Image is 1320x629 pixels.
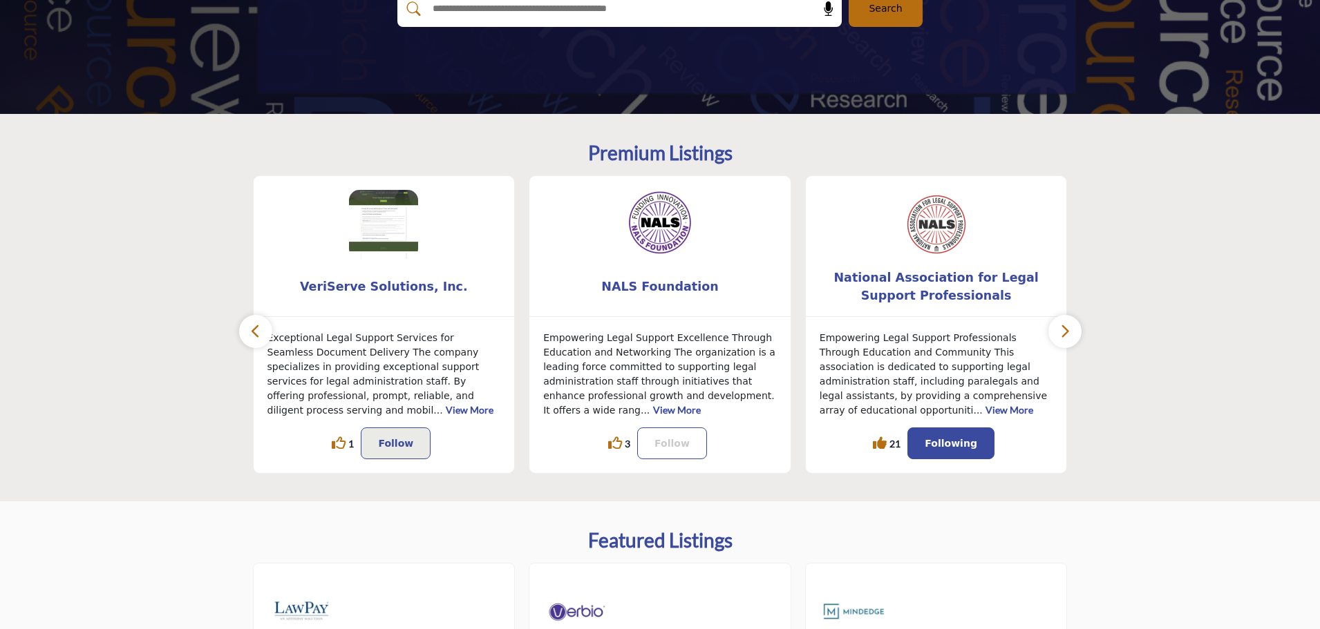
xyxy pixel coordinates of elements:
h2: Premium Listings [588,142,733,165]
a: View More [653,404,701,416]
button: Follow [361,427,431,459]
img: VeriServe Solutions, Inc. [349,190,418,259]
span: ... [433,405,442,416]
span: 21 [889,436,901,451]
span: ... [973,405,982,416]
button: Following [907,427,994,459]
span: NALS Foundation [550,278,770,296]
h2: Featured Listings [588,529,733,552]
a: National Association for Legal Support Professionals [806,269,1067,305]
span: Search [869,1,902,16]
img: NALS Foundation [625,190,695,259]
span: VeriServe Solutions, Inc. [274,278,494,296]
p: Following [925,435,977,452]
b: NALS Foundation [550,269,770,305]
p: Empowering Legal Support Excellence Through Education and Networking The organization is a leadin... [543,331,777,418]
a: VeriServe Solutions, Inc. [254,269,515,305]
button: Follow [637,427,707,459]
span: 3 [625,436,630,451]
span: 1 [348,436,354,451]
p: Exceptional Legal Support Services for Seamless Document Delivery The company specializes in prov... [267,331,501,418]
p: Empowering Legal Support Professionals Through Education and Community This association is dedica... [820,331,1053,418]
a: View More [986,404,1033,416]
p: Follow [378,435,413,452]
span: ... [641,405,650,416]
b: VeriServe Solutions, Inc. [274,269,494,305]
img: National Association for Legal Support Professionals [902,190,971,259]
b: National Association for Legal Support Professionals [827,269,1046,305]
a: View More [446,404,493,416]
p: Follow [654,435,690,452]
a: NALS Foundation [529,269,791,305]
